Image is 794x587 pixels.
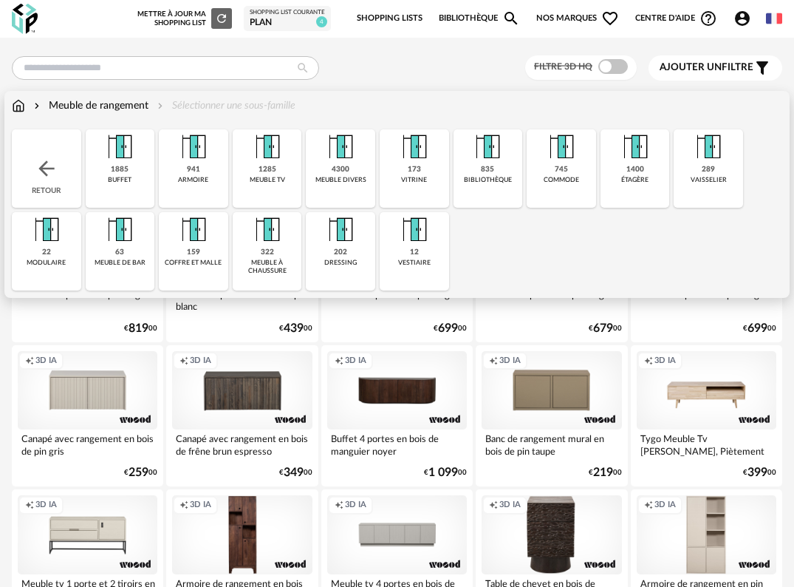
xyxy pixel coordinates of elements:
div: meuble à chaussure [237,259,298,276]
div: € 00 [124,468,157,478]
span: 3D IA [499,500,521,511]
div: 289 [702,165,715,174]
button: Ajouter unfiltre Filter icon [648,55,782,81]
div: étagère [621,176,648,184]
img: Meuble%20de%20rangement.png [102,212,137,248]
div: plan [250,17,325,29]
div: 202 [334,248,347,257]
span: 679 [593,324,613,333]
a: Creation icon 3D IA Banc de rangement mural en bois de pin taupe €21900 [476,345,627,487]
div: armoire [178,176,208,184]
img: Meuble%20de%20rangement.png [617,129,653,165]
span: 259 [129,468,148,478]
img: Meuble%20de%20rangement.png [397,212,432,248]
span: Creation icon [644,500,653,511]
span: Heart Outline icon [601,10,619,27]
img: Meuble%20de%20rangement.png [176,129,211,165]
div: 159 [187,248,200,257]
span: Creation icon [335,356,343,367]
span: 3D IA [654,356,676,367]
div: Mettre à jour ma Shopping List [137,8,232,29]
a: Creation icon 3D IA Tygo Meuble Tv [PERSON_NAME], Piètement Retro €39900 [631,345,782,487]
img: Meuble%20de%20rangement.png [29,212,64,248]
span: Creation icon [179,356,188,367]
span: Creation icon [489,500,498,511]
div: Armoire 2 portes en bois de pin blanc [172,285,312,315]
span: Creation icon [179,500,188,511]
div: Armoire 2 portes en pin beige [482,285,621,315]
div: Meuble de rangement [31,98,148,113]
span: Ajouter un [660,62,722,72]
span: Account Circle icon [733,10,751,27]
span: 3D IA [35,356,57,367]
div: Shopping List courante [250,9,325,16]
div: Buffet 4 portes en bois de manguier noyer [327,430,467,459]
span: 439 [284,324,304,333]
span: 3D IA [190,500,211,511]
span: Creation icon [25,356,34,367]
a: Shopping Lists [357,3,422,34]
div: € 00 [434,324,467,333]
span: 699 [747,324,767,333]
span: Magnify icon [502,10,520,27]
img: svg+xml;base64,PHN2ZyB3aWR0aD0iMTYiIGhlaWdodD0iMTYiIHZpZXdCb3g9IjAgMCAxNiAxNiIgZmlsbD0ibm9uZSIgeG... [31,98,43,113]
img: Meuble%20de%20rangement.png [470,129,505,165]
div: meuble divers [315,176,366,184]
span: Centre d'aideHelp Circle Outline icon [635,10,717,27]
img: fr [766,10,782,27]
div: bibliothèque [464,176,512,184]
div: 12 [410,248,419,257]
span: 3D IA [345,500,366,511]
div: € 00 [743,324,776,333]
div: 1400 [626,165,644,174]
span: Creation icon [25,500,34,511]
div: Armoire 2 portes en pin beige [327,285,467,315]
span: 399 [747,468,767,478]
div: Armoire 3 portes en pin beige [18,285,157,315]
div: modulaire [27,259,66,267]
img: Meuble%20de%20rangement.png [397,129,432,165]
div: commode [544,176,579,184]
a: BibliothèqueMagnify icon [439,3,520,34]
span: 3D IA [345,356,366,367]
div: € 00 [279,324,312,333]
span: 219 [593,468,613,478]
span: 699 [438,324,458,333]
div: 745 [555,165,568,174]
a: Creation icon 3D IA Buffet 4 portes en bois de manguier noyer €1 09900 [321,345,473,487]
img: svg+xml;base64,PHN2ZyB3aWR0aD0iMTYiIGhlaWdodD0iMTciIHZpZXdCb3g9IjAgMCAxNiAxNyIgZmlsbD0ibm9uZSIgeG... [12,98,25,113]
span: Help Circle Outline icon [699,10,717,27]
span: Creation icon [644,356,653,367]
div: € 00 [124,324,157,333]
span: Creation icon [335,500,343,511]
div: vestiaire [398,259,431,267]
div: 941 [187,165,200,174]
div: dressing [324,259,357,267]
img: Meuble%20de%20rangement.png [544,129,579,165]
div: Tygo Meuble Tv [PERSON_NAME], Piètement Retro [637,430,776,459]
img: Meuble%20de%20rangement.png [176,212,211,248]
span: filtre [660,61,753,74]
a: Shopping List courante plan 4 [250,9,325,28]
div: 173 [408,165,421,174]
span: 819 [129,324,148,333]
div: 1885 [111,165,129,174]
div: meuble de bar [95,259,146,267]
span: 349 [284,468,304,478]
div: Banc de rangement mural en bois de pin taupe [482,430,621,459]
div: 322 [261,248,274,257]
img: Meuble%20de%20rangement.png [323,129,358,165]
div: Armoire 2 portes en pin beige [637,285,776,315]
div: 63 [115,248,124,257]
div: € 00 [743,468,776,478]
div: Canapé avec rangement en bois de pin gris [18,430,157,459]
div: meuble tv [250,176,285,184]
a: Creation icon 3D IA Canapé avec rangement en bois de frêne brun espresso €34900 [166,345,318,487]
a: Creation icon 3D IA Canapé avec rangement en bois de pin gris €25900 [12,345,163,487]
span: 1 099 [428,468,458,478]
div: 1285 [259,165,276,174]
span: 3D IA [190,356,211,367]
div: 835 [481,165,494,174]
div: vaisselier [691,176,727,184]
span: 4 [316,16,327,27]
